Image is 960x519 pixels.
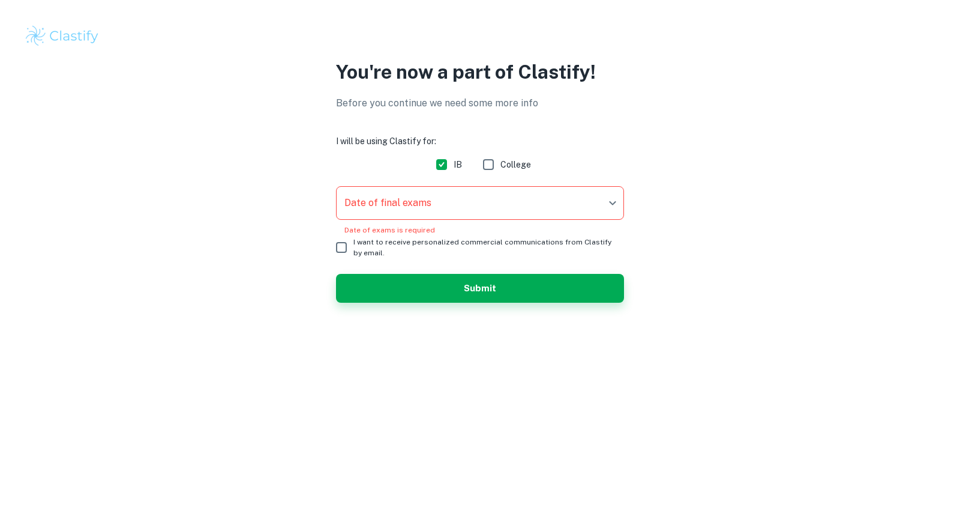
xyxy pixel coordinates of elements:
span: College [500,158,531,171]
a: Clastify logo [24,24,936,48]
span: I want to receive personalized commercial communications from Clastify by email. [353,237,614,258]
img: Clastify logo [24,24,100,48]
p: Before you continue we need some more info [336,96,624,111]
p: Date of exams is required [344,225,616,235]
button: Submit [336,274,624,303]
span: IB [454,158,462,171]
h6: I will be using Clastify for: [336,135,624,148]
p: You're now a part of Clastify! [336,58,624,86]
